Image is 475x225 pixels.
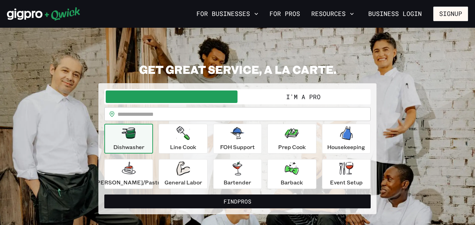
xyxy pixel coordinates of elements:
button: For Businesses [194,8,261,20]
p: Line Cook [170,143,196,151]
p: Prep Cook [278,143,306,151]
h2: GET GREAT SERVICE, A LA CARTE. [98,62,377,76]
button: Bartender [213,159,262,189]
a: Business Login [362,7,428,21]
p: Event Setup [330,178,363,187]
button: Resources [308,8,357,20]
p: Bartender [224,178,251,187]
a: For Pros [267,8,303,20]
button: FindPros [104,194,371,208]
button: General Labor [159,159,207,189]
button: FOH Support [213,124,262,154]
p: FOH Support [220,143,255,151]
p: [PERSON_NAME]/Pastry [95,178,163,187]
p: Dishwasher [113,143,144,151]
button: Housekeeping [322,124,371,154]
button: I'm a Pro [237,90,369,103]
button: I'm a Business [106,90,237,103]
button: [PERSON_NAME]/Pastry [104,159,153,189]
button: Barback [267,159,316,189]
p: Barback [281,178,303,187]
button: Event Setup [322,159,371,189]
button: Dishwasher [104,124,153,154]
button: Signup [433,7,468,21]
p: Housekeeping [327,143,365,151]
button: Prep Cook [267,124,316,154]
p: General Labor [164,178,202,187]
button: Line Cook [159,124,207,154]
